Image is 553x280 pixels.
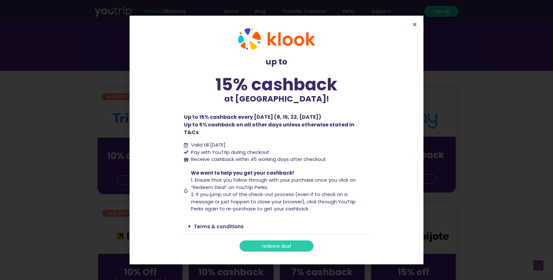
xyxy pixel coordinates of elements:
a: redeem deal [240,240,313,252]
div: Terms & conditions [184,219,369,234]
span: Valid till [DATE] [189,141,225,149]
span: redeem deal [262,244,291,248]
span: 1. Ensure that you follow through with your purchase once you click on “Redeem Deal” on YouTrip P... [191,177,356,191]
span: Pay with YouTrip during checkout [189,149,269,156]
p: up to [184,56,369,68]
span: Receive cashback within 45 working days after checkout [189,156,326,163]
div: 15% cashback [184,76,369,93]
p: at [GEOGRAPHIC_DATA]! [184,93,369,105]
a: Close [412,22,417,27]
a: Terms & conditions [194,223,244,230]
span: 2. If you jump out of the check-out process (even if to check on a message or just happen to clos... [191,191,356,212]
p: Up to 15% cashback every [DATE] (8, 15, 22, [DATE]) Up to 5% cashback on all other days unless ot... [184,113,369,136]
span: We want to help you get your cashback! [191,170,294,176]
